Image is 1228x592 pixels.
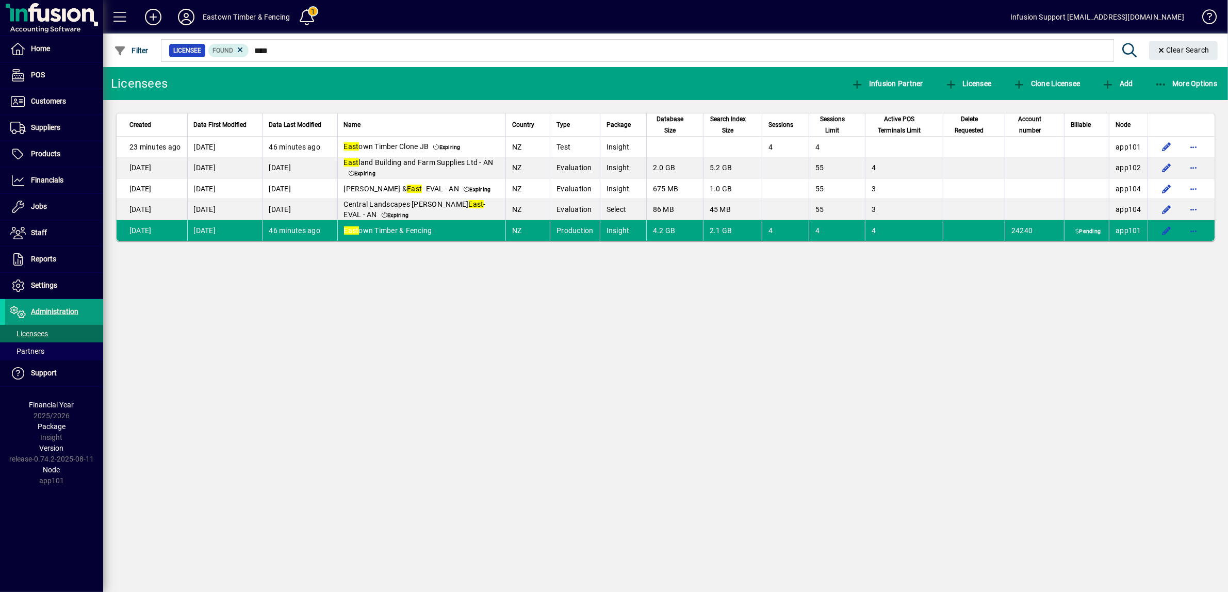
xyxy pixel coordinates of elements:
[607,119,631,130] span: Package
[5,168,103,193] a: Financials
[762,137,809,157] td: 4
[1158,201,1175,218] button: Edit
[945,79,992,88] span: Licensee
[1071,119,1103,130] div: Billable
[187,220,263,241] td: [DATE]
[550,199,600,220] td: Evaluation
[942,74,994,93] button: Licensee
[117,178,187,199] td: [DATE]
[703,157,762,178] td: 5.2 GB
[1185,222,1202,239] button: More options
[5,325,103,342] a: Licensees
[31,97,66,105] span: Customers
[117,137,187,157] td: 23 minutes ago
[31,281,57,289] span: Settings
[263,157,337,178] td: [DATE]
[5,194,103,220] a: Jobs
[31,123,60,131] span: Suppliers
[607,119,640,130] div: Package
[1185,180,1202,197] button: More options
[1116,185,1141,193] span: app104.prod.infusionbusinesssoftware.com
[5,273,103,299] a: Settings
[5,360,103,386] a: Support
[865,178,943,199] td: 3
[646,199,703,220] td: 86 MB
[344,158,359,167] em: East
[505,137,550,157] td: NZ
[703,199,762,220] td: 45 MB
[809,220,865,241] td: 4
[1185,159,1202,176] button: More options
[1099,74,1135,93] button: Add
[31,307,78,316] span: Administration
[1073,228,1103,236] span: Pending
[550,220,600,241] td: Production
[212,47,233,54] span: Found
[653,113,687,136] span: Database Size
[344,226,432,235] span: own Timber & Fencing
[1158,139,1175,155] button: Edit
[1071,119,1091,130] span: Billable
[31,44,50,53] span: Home
[187,178,263,199] td: [DATE]
[344,185,460,193] span: [PERSON_NAME] & - EVAL - AN
[768,119,803,130] div: Sessions
[263,178,337,199] td: [DATE]
[600,199,646,220] td: Select
[1116,119,1131,130] span: Node
[5,246,103,272] a: Reports
[1116,205,1141,213] span: app104.prod.infusionbusinesssoftware.com
[38,422,66,431] span: Package
[117,199,187,220] td: [DATE]
[137,8,170,26] button: Add
[550,178,600,199] td: Evaluation
[1194,2,1215,36] a: Knowledge Base
[768,119,793,130] span: Sessions
[653,113,697,136] div: Database Size
[505,178,550,199] td: NZ
[31,150,60,158] span: Products
[269,119,322,130] span: Data Last Modified
[600,220,646,241] td: Insight
[5,220,103,246] a: Staff
[600,157,646,178] td: Insight
[269,119,331,130] div: Data Last Modified
[5,89,103,114] a: Customers
[344,119,361,130] span: Name
[344,142,359,151] em: East
[31,228,47,237] span: Staff
[5,141,103,167] a: Products
[31,176,63,184] span: Financials
[550,157,600,178] td: Evaluation
[10,330,48,338] span: Licensees
[5,342,103,360] a: Partners
[1185,201,1202,218] button: More options
[710,113,746,136] span: Search Index Size
[43,466,60,474] span: Node
[1102,79,1133,88] span: Add
[646,178,703,199] td: 675 MB
[1149,41,1218,60] button: Clear
[872,113,937,136] div: Active POS Terminals Limit
[1158,159,1175,176] button: Edit
[203,9,290,25] div: Eastown Timber & Fencing
[1116,119,1141,130] div: Node
[111,75,168,92] div: Licensees
[344,200,486,219] span: Central Landscapes [PERSON_NAME] - EVAL - AN
[703,178,762,199] td: 1.0 GB
[815,113,859,136] div: Sessions Limit
[462,186,493,194] span: Expiring
[600,137,646,157] td: Insight
[344,119,500,130] div: Name
[600,178,646,199] td: Insight
[762,220,809,241] td: 4
[505,220,550,241] td: NZ
[1155,79,1218,88] span: More Options
[111,41,151,60] button: Filter
[1116,226,1141,235] span: app101.prod.infusionbusinesssoftware.com
[1158,222,1175,239] button: Edit
[117,220,187,241] td: [DATE]
[114,46,149,55] span: Filter
[5,115,103,141] a: Suppliers
[848,74,926,93] button: Infusion Partner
